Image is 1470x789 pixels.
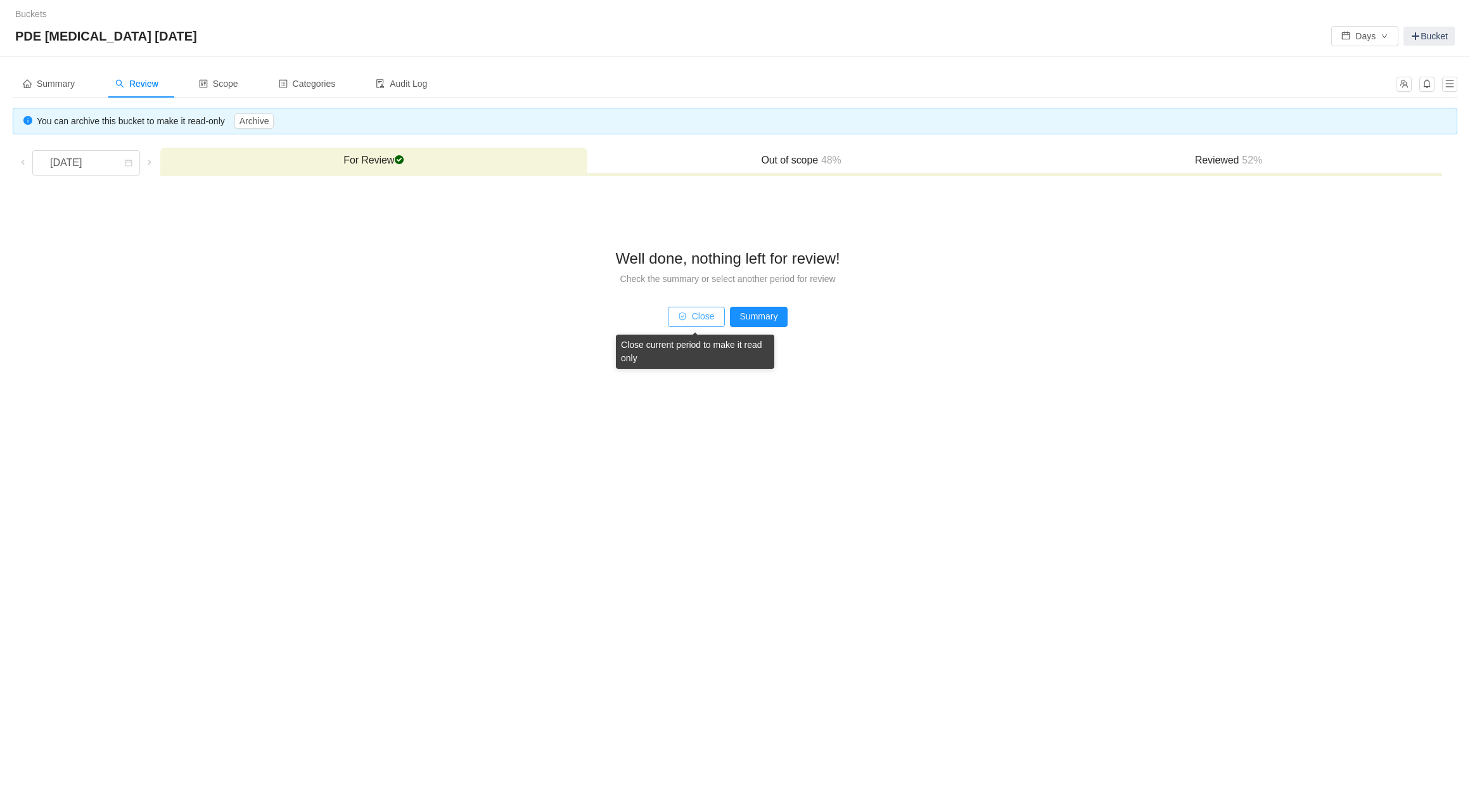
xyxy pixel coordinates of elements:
[1442,77,1457,92] button: icon: menu
[279,79,336,89] span: Categories
[199,79,208,88] i: icon: control
[279,79,288,88] i: icon: profile
[115,79,124,88] i: icon: search
[37,116,274,126] span: You can archive this bucket to make it read-only
[15,9,47,19] a: Buckets
[23,79,32,88] i: icon: home
[167,154,581,167] h3: For Review
[730,311,788,321] a: Summary
[115,79,158,89] span: Review
[125,159,132,168] i: icon: calendar
[1396,77,1412,92] button: icon: team
[818,155,841,165] span: 48%
[1419,77,1435,92] button: icon: bell
[1331,26,1398,46] button: icon: calendarDaysicon: down
[1403,27,1455,46] a: Bucket
[376,79,427,89] span: Audit Log
[34,245,1422,272] div: Well done, nothing left for review!
[15,26,205,46] span: PDE [MEDICAL_DATA] [DATE]
[730,307,788,327] button: Summary
[1239,155,1262,165] span: 52%
[394,155,404,165] span: checked
[34,272,1422,286] div: Check the summary or select another period for review
[23,116,32,125] i: icon: info-circle
[40,151,94,175] div: [DATE]
[594,154,1008,167] h3: Out of scope
[1021,154,1436,167] h3: Reviewed
[616,335,774,369] div: Close current period to make it read only
[199,79,238,89] span: Scope
[376,79,385,88] i: icon: audit
[23,79,75,89] span: Summary
[668,307,725,327] button: icon: safetyClose
[234,113,274,129] button: Archive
